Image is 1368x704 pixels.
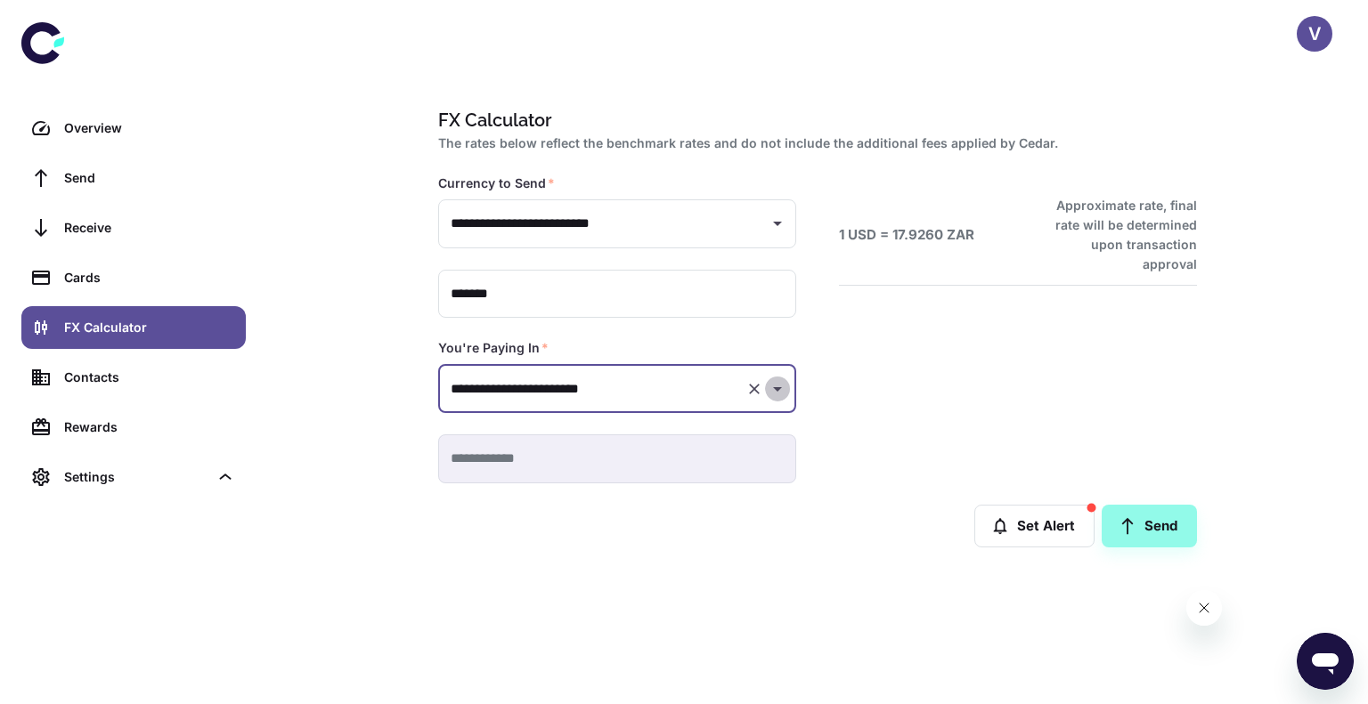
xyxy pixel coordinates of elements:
[64,218,235,238] div: Receive
[64,368,235,387] div: Contacts
[1102,505,1197,547] a: Send
[1297,633,1354,690] iframe: Button to launch messaging window
[21,306,246,349] a: FX Calculator
[21,157,246,199] a: Send
[765,211,790,236] button: Open
[64,318,235,337] div: FX Calculator
[839,225,974,246] h6: 1 USD = 17.9260 ZAR
[64,168,235,188] div: Send
[21,456,246,498] div: Settings
[21,356,246,399] a: Contacts
[64,417,235,437] div: Rewards
[765,376,790,401] button: Open
[742,376,767,401] button: Clear
[974,505,1095,547] button: Set Alert
[64,268,235,287] div: Cards
[1297,16,1332,52] button: V
[21,206,246,249] a: Receive
[21,107,246,150] a: Overview
[438,107,1190,134] h1: FX Calculator
[1036,196,1197,274] h6: Approximate rate, final rate will be determined upon transaction approval
[1186,590,1222,626] iframe: Close message
[64,467,208,487] div: Settings
[11,12,128,27] span: Hi. Need any help?
[438,174,555,192] label: Currency to Send
[21,406,246,449] a: Rewards
[21,256,246,299] a: Cards
[438,339,549,357] label: You're Paying In
[64,118,235,138] div: Overview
